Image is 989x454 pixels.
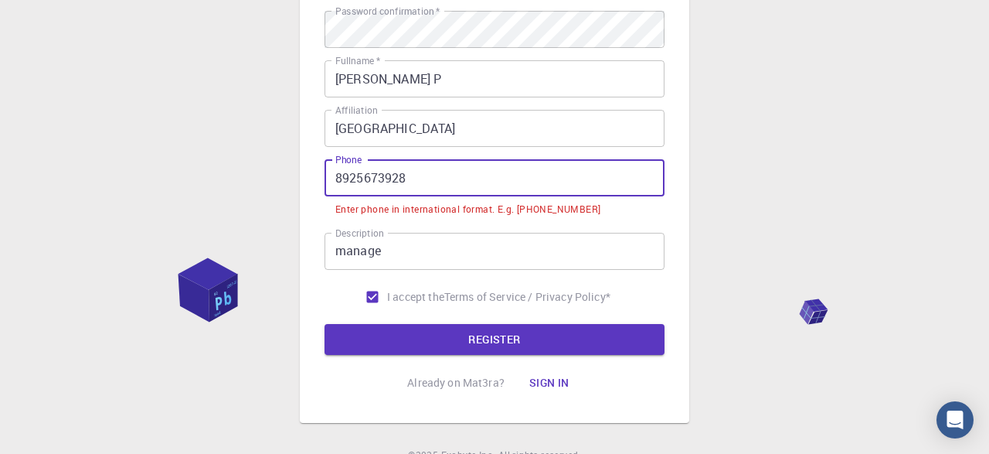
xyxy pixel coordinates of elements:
button: Sign in [517,367,582,398]
label: Affiliation [335,104,377,117]
div: Open Intercom Messenger [936,401,974,439]
span: I accept the [387,289,444,305]
p: Terms of Service / Privacy Policy * [444,289,610,305]
label: Phone [335,153,362,166]
div: Enter phone in international format. E.g. [PHONE_NUMBER] [335,202,600,217]
p: Already on Mat3ra? [407,375,505,391]
a: Terms of Service / Privacy Policy* [444,289,610,305]
label: Description [335,227,384,240]
label: Password confirmation [335,5,440,18]
button: REGISTER [325,324,664,355]
label: Fullname [335,54,380,67]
